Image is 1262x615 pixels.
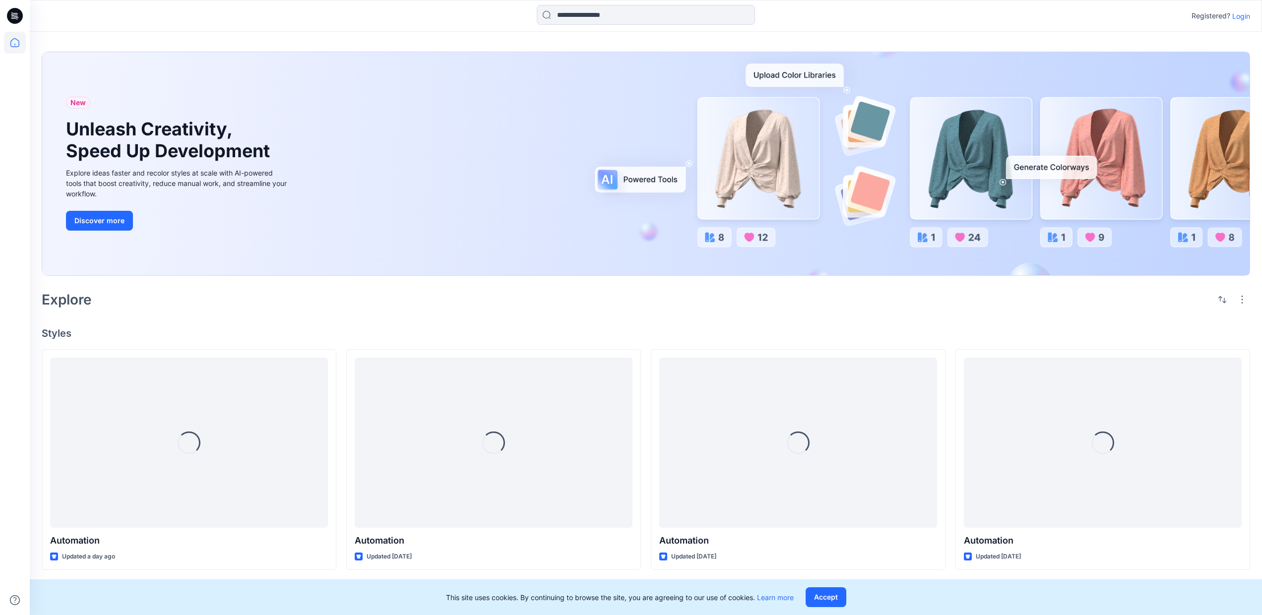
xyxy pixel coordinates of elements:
p: Automation [659,534,937,548]
span: New [70,97,86,109]
a: Learn more [757,593,794,602]
p: Login [1232,11,1250,21]
h1: Unleash Creativity, Speed Up Development [66,119,274,161]
p: Registered? [1192,10,1230,22]
p: Automation [355,534,632,548]
div: Explore ideas faster and recolor styles at scale with AI-powered tools that boost creativity, red... [66,168,289,199]
h2: Explore [42,292,92,307]
p: Updated a day ago [62,552,115,562]
p: Automation [50,534,328,548]
button: Accept [806,587,846,607]
button: Discover more [66,211,133,231]
a: Discover more [66,211,289,231]
h4: Styles [42,327,1250,339]
p: Automation [964,534,1242,548]
p: Updated [DATE] [976,552,1021,562]
p: Updated [DATE] [367,552,412,562]
p: Updated [DATE] [671,552,716,562]
p: This site uses cookies. By continuing to browse the site, you are agreeing to our use of cookies. [446,592,794,603]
